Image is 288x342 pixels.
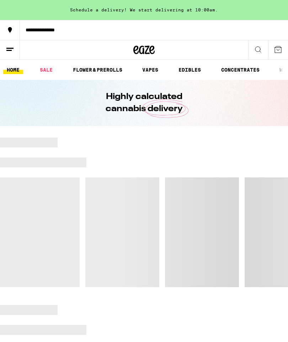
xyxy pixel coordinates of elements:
[3,66,23,74] a: HOME
[175,66,204,74] a: EDIBLES
[36,66,56,74] a: SALE
[69,66,126,74] a: FLOWER & PREROLLS
[218,66,263,74] a: CONCENTRATES
[85,91,203,115] h1: Highly calculated cannabis delivery
[139,66,162,74] a: VAPES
